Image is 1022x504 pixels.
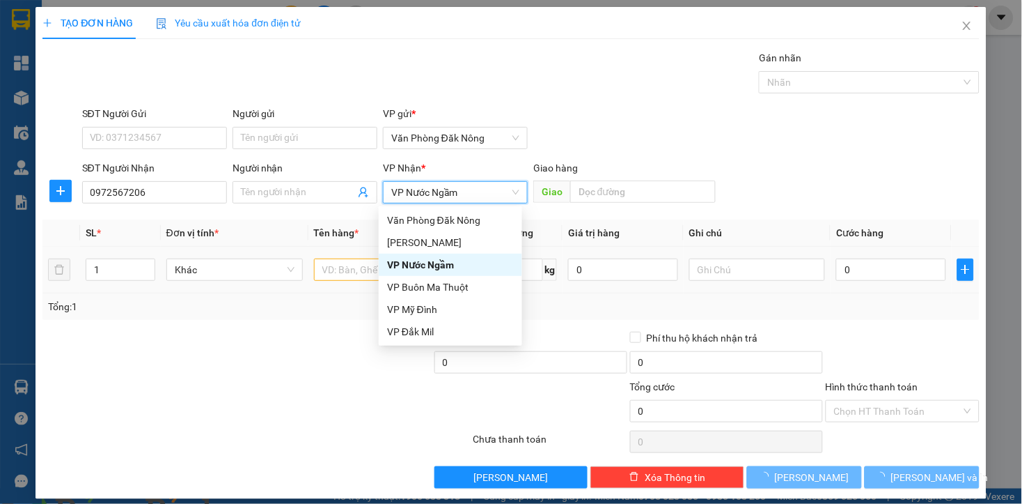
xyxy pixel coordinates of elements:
span: Giao [533,181,570,203]
button: [PERSON_NAME] [434,466,588,489]
button: delete [48,259,70,281]
label: Hình thức thanh toán [826,381,918,392]
span: Khác [175,259,294,280]
input: Dọc đường [570,181,716,203]
h2: NCFEJPJG [8,100,112,123]
b: Nhà xe Thiên Trung [56,11,125,96]
button: [PERSON_NAME] [747,466,862,489]
span: plus [50,185,71,197]
img: logo.jpg [8,21,49,91]
span: Tổng cước [630,381,675,392]
span: close [961,20,973,31]
input: 0 [568,259,677,281]
span: plus [958,264,973,275]
button: plus [49,180,72,202]
div: Chưa thanh toán [472,432,629,456]
div: Người nhận [233,160,377,176]
div: SĐT Người Gửi [82,106,227,121]
span: Thu Hộ [434,333,466,344]
button: [PERSON_NAME] và In [865,466,980,489]
span: user-add [358,187,369,198]
span: Định lượng [485,227,533,238]
span: kg [543,259,557,281]
h2: VP Nhận: VP Nước Ngầm [73,100,336,188]
span: Giao hàng [533,162,578,174]
span: TẠO ĐƠN HÀNG [42,17,133,29]
input: Ghi Chú [689,259,826,281]
span: SL [86,227,97,238]
span: plus [42,18,52,28]
label: Gán nhãn [759,52,801,63]
img: icon [156,18,167,29]
span: VP Nước Ngầm [391,182,519,203]
div: VP gửi [383,106,528,121]
span: Cước hàng [836,227,883,238]
input: VD: Bàn, Ghế [314,259,450,281]
div: Tổng: 1 [48,299,395,314]
span: [PERSON_NAME] [775,470,849,485]
th: Ghi chú [684,220,831,247]
span: delete [629,472,639,483]
span: loading [760,472,775,482]
span: loading [876,472,891,482]
span: Phí thu hộ khách nhận trả [641,330,764,346]
button: deleteXóa Thông tin [590,466,744,489]
span: Tên hàng [314,227,359,238]
span: Yêu cầu xuất hóa đơn điện tử [156,17,301,29]
span: [PERSON_NAME] [474,470,549,485]
div: Người gửi [233,106,377,121]
button: plus [957,259,974,281]
span: Giá trị hàng [568,227,620,238]
span: Văn Phòng Đăk Nông [391,128,519,148]
span: [PERSON_NAME] và In [891,470,989,485]
span: VP Nhận [383,162,421,174]
span: Xóa Thông tin [645,470,705,485]
div: SĐT Người Nhận [82,160,227,176]
b: [DOMAIN_NAME] [184,11,336,34]
span: Đơn vị tính [166,227,219,238]
button: Close [948,7,986,46]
